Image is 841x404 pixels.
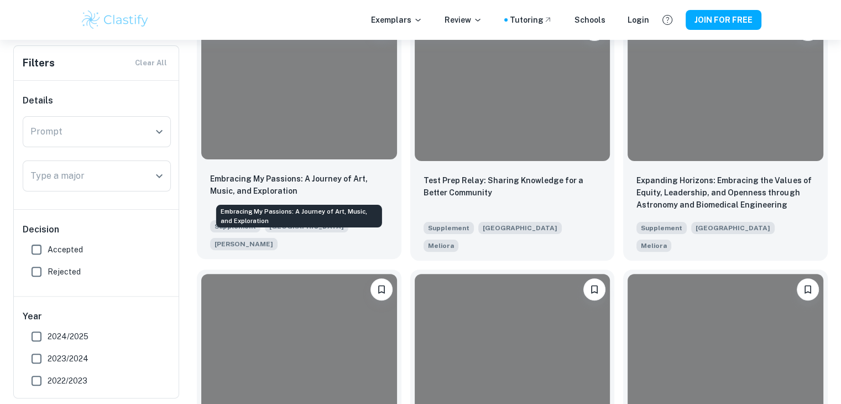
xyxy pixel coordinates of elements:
[48,330,88,343] span: 2024/2025
[48,244,83,256] span: Accepted
[636,222,687,234] span: Supplement
[658,11,677,29] button: Help and Feedback
[636,174,814,211] p: Expanding Horizons: Embracing the Values of Equity, Leadership, and Openness through Astronomy an...
[636,239,671,252] span: The University of Rochester motto of Meliora – or “ever better” - deeply integrates critical core...
[641,241,667,251] span: Meliora
[428,241,454,251] span: Meliora
[583,278,605,301] button: Please log in to bookmark exemplars
[48,375,87,387] span: 2022/2023
[152,168,167,184] button: Open
[371,14,422,26] p: Exemplars
[686,10,761,30] button: JOIN FOR FREE
[23,310,171,323] h6: Year
[23,94,171,107] h6: Details
[797,278,819,301] button: Please log in to bookmark exemplars
[510,14,552,26] a: Tutoring
[216,205,382,227] div: Embracing My Passions: A Journey of Art, Music, and Exploration
[623,10,828,261] a: Please log in to bookmark exemplarsExpanding Horizons: Embracing the Values of Equity, Leadership...
[424,239,458,252] span: The University of Rochester motto of Meliora – or “ever better” - deeply integrates critical core...
[424,174,602,199] p: Test Prep Relay: Sharing Knowledge for a Better Community
[370,278,393,301] button: Please log in to bookmark exemplars
[23,55,55,71] h6: Filters
[48,353,88,365] span: 2023/2024
[424,222,474,234] span: Supplement
[210,173,388,197] p: Embracing My Passions: A Journey of Art, Music, and Exploration
[48,266,81,278] span: Rejected
[478,222,562,234] span: [GEOGRAPHIC_DATA]
[80,9,150,31] img: Clastify logo
[152,124,167,139] button: Open
[197,10,401,261] a: Please log in to bookmark exemplarsEmbracing My Passions: A Journey of Art, Music, and Exploratio...
[210,237,278,250] span: Dr. Donna Strickland, University of Rochester alum and 2018 Nobel Prize winner in Physics said, “...
[410,10,615,261] a: Please log in to bookmark exemplarsTest Prep Relay: Sharing Knowledge for a Better CommunitySuppl...
[210,220,260,232] span: Supplement
[23,223,171,236] h6: Decision
[445,14,482,26] p: Review
[628,14,649,26] a: Login
[691,222,775,234] span: [GEOGRAPHIC_DATA]
[215,239,273,249] span: [PERSON_NAME]
[574,14,605,26] a: Schools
